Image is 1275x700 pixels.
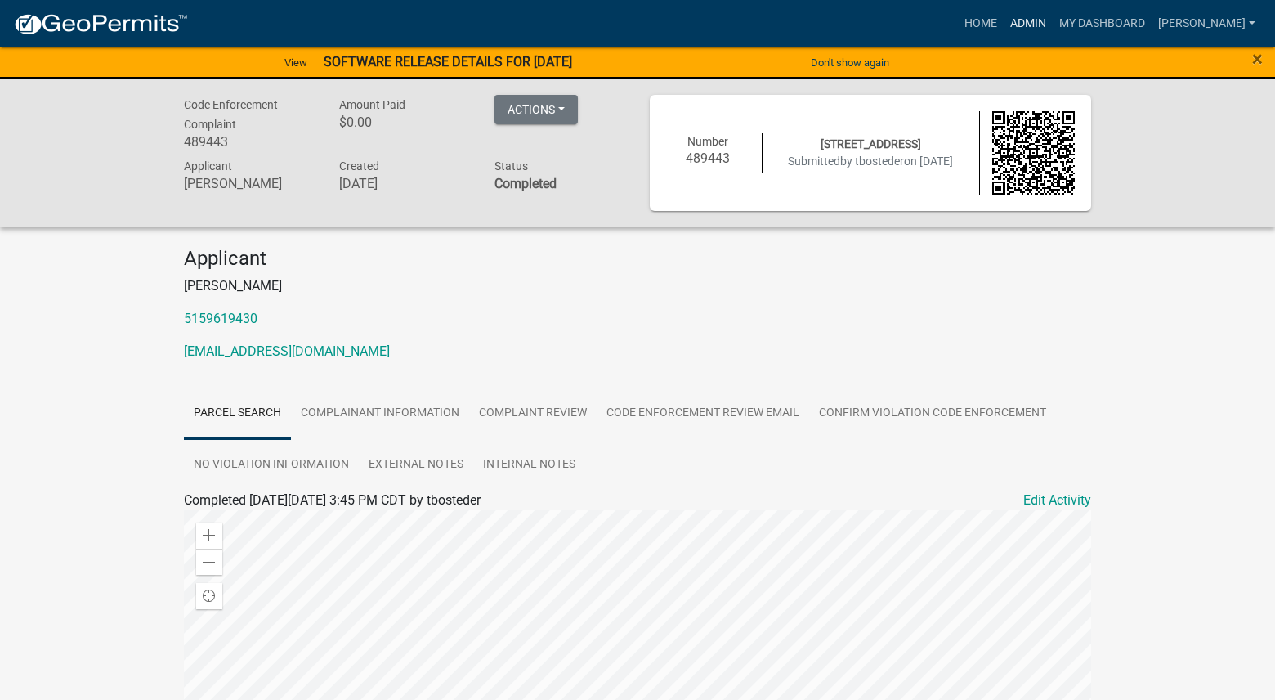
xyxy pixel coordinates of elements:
[494,159,528,173] span: Status
[809,388,1056,440] a: Confirm Violation Code Enforcement
[278,49,314,76] a: View
[184,311,257,326] a: 5159619430
[339,114,470,130] h6: $0.00
[184,247,1091,271] h4: Applicant
[184,439,359,491] a: No Violation Information
[1023,491,1091,510] a: Edit Activity
[196,549,222,575] div: Zoom out
[196,583,222,609] div: Find my location
[1004,8,1053,39] a: Admin
[958,8,1004,39] a: Home
[184,134,315,150] h6: 489443
[339,176,470,191] h6: [DATE]
[339,159,379,173] span: Created
[184,276,1091,296] p: [PERSON_NAME]
[291,388,469,440] a: Complainant Information
[597,388,809,440] a: Code Enforcement Review Email
[1252,49,1263,69] button: Close
[473,439,585,491] a: Internal Notes
[196,523,222,549] div: Zoom in
[359,439,473,491] a: External Notes
[1053,8,1152,39] a: My Dashboard
[494,95,578,124] button: Actions
[184,159,232,173] span: Applicant
[184,492,481,508] span: Completed [DATE][DATE] 3:45 PM CDT by tbosteder
[821,137,921,150] span: [STREET_ADDRESS]
[184,343,390,359] a: [EMAIL_ADDRESS][DOMAIN_NAME]
[184,176,315,191] h6: [PERSON_NAME]
[184,98,278,131] span: Code Enforcement Complaint
[339,98,405,111] span: Amount Paid
[324,54,572,70] strong: SOFTWARE RELEASE DETAILS FOR [DATE]
[666,150,749,166] h6: 489443
[804,49,896,76] button: Don't show again
[992,111,1076,195] img: QR code
[788,155,953,168] span: Submitted on [DATE]
[494,176,557,191] strong: Completed
[687,135,728,148] span: Number
[1252,47,1263,70] span: ×
[840,155,904,168] span: by tbosteder
[469,388,597,440] a: Complaint Review
[184,388,291,440] a: Parcel search
[1152,8,1262,39] a: [PERSON_NAME]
